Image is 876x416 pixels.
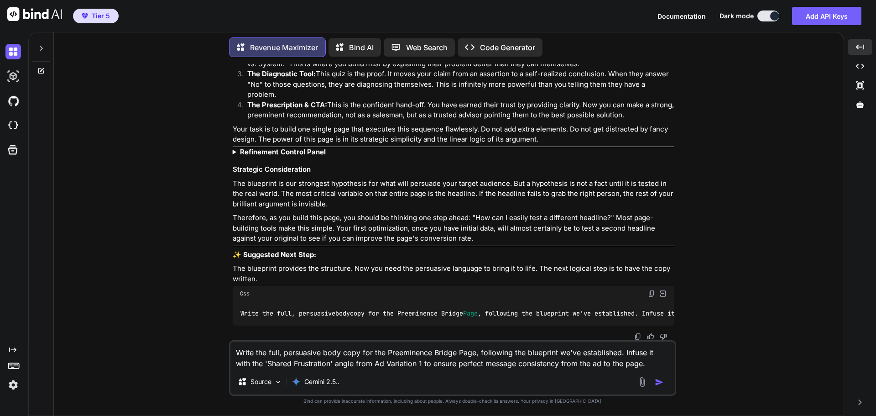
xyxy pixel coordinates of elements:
img: dislike [660,333,667,340]
img: Bind AI [7,7,62,21]
img: darkChat [5,44,21,59]
p: Revenue Maximizer [250,42,318,53]
button: Add API Keys [792,7,861,25]
li: This quiz is the proof. It moves your claim from an assertion to a self-realized conclusion. When... [240,69,674,100]
strong: Refinement Control Panel [240,147,326,156]
p: Your task is to build one single page that executes this sequence flawlessly. Do not add extra el... [233,124,674,145]
span: Documentation [657,12,706,20]
textarea: Write the full, persuasive body copy for the Preeminence Bridge Page, following the blueprint we'... [230,342,675,369]
p: Code Generator [480,42,535,53]
span: Dark mode [720,11,754,21]
strong: The Diagnostic Tool: [247,69,316,78]
img: Open in Browser [659,290,667,298]
img: premium [82,13,88,19]
img: attachment [637,377,647,387]
img: Gemini 2.5 Pro [292,377,301,386]
img: cloudideIcon [5,118,21,133]
img: icon [655,378,664,387]
p: The blueprint provides the structure. Now you need the persuasive language to bring it to life. T... [233,263,674,284]
p: Therefore, as you build this page, you should be thinking one step ahead: "How can I easily test ... [233,213,674,244]
img: settings [5,377,21,393]
span: Page [463,309,478,317]
img: Pick Models [274,378,282,386]
img: like [647,333,654,340]
span: Css [240,290,250,297]
img: githubDark [5,93,21,109]
p: Web Search [406,42,448,53]
h3: Strategic Consideration [233,164,674,175]
p: Gemini 2.5.. [304,377,339,386]
p: The blueprint is our strongest hypothesis for what will persuade your target audience. But a hypo... [233,179,674,210]
li: This is the confident hand-off. You have earned their trust by providing clarity. Now you can mak... [240,100,674,121]
strong: The Prescription & CTA: [247,100,327,109]
summary: Refinement Control Panel [233,147,674,158]
span: body [335,309,350,317]
span: Tier 5 [92,11,110,21]
p: Source [250,377,271,386]
strong: ✨ Suggested Next Step: [233,250,316,259]
button: premiumTier 5 [73,9,119,23]
p: Bind can provide inaccurate information, including about people. Always double-check its answers.... [229,398,676,405]
p: Bind AI [349,42,374,53]
button: Documentation [657,11,706,21]
img: darkAi-studio [5,68,21,84]
img: copy [648,290,655,297]
img: copy [634,333,641,340]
